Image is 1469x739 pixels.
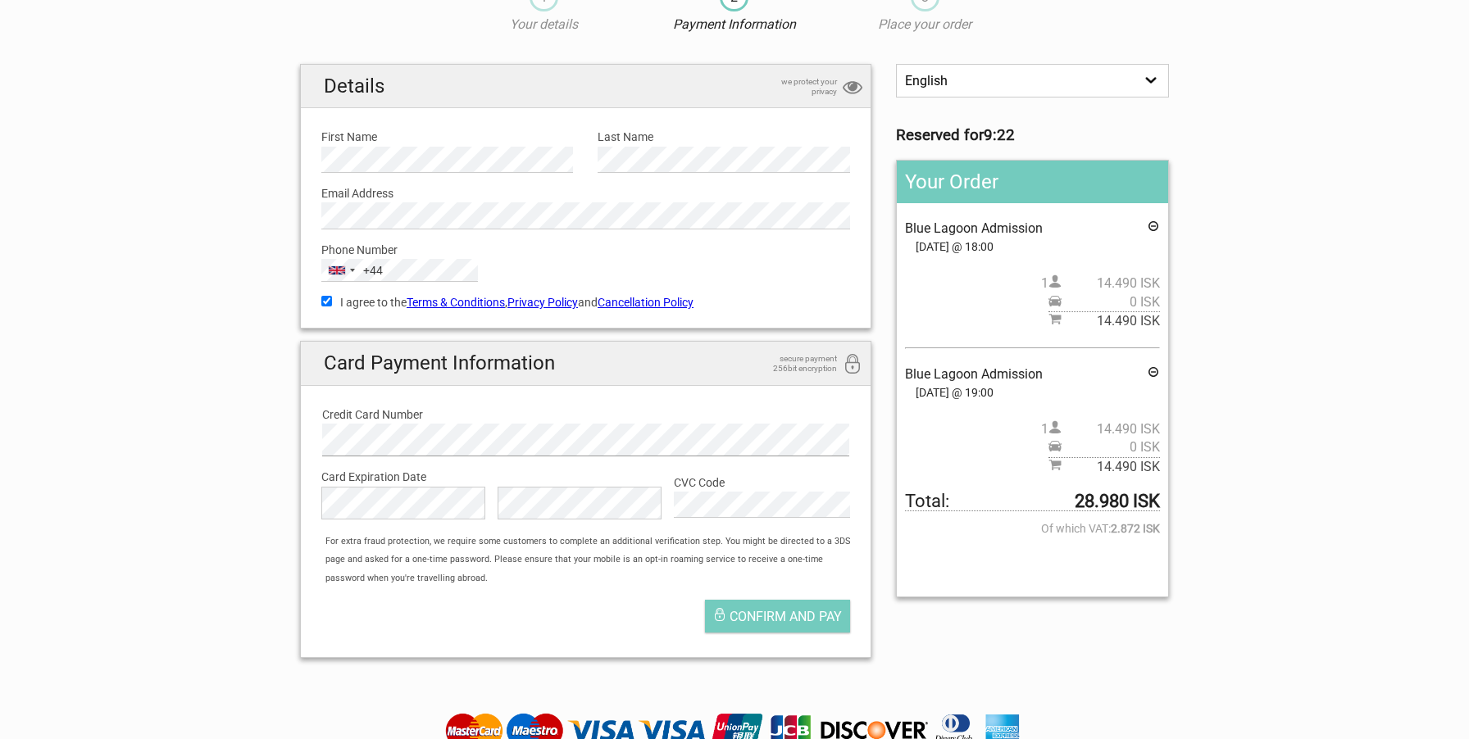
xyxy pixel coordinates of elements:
[189,25,208,45] button: Open LiveChat chat widget
[705,600,850,632] button: Confirm and pay
[905,220,1043,236] span: Blue Lagoon Admission
[321,468,850,486] label: Card Expiration Date
[598,296,694,309] a: Cancellation Policy
[843,77,862,99] i: privacy protection
[755,354,837,374] span: secure payment 256bit encryption
[321,128,573,146] label: First Name
[896,126,1169,144] h3: Reserved for
[1062,293,1160,311] span: 0 ISK
[1062,438,1160,456] span: 0 ISK
[1111,519,1160,537] strong: 2.872 ISK
[1075,492,1160,510] strong: 28.980 ISK
[322,406,849,424] label: Credit Card Number
[1048,438,1160,456] span: Pickup price
[1048,311,1160,330] span: Subtotal
[449,16,639,34] p: Your details
[317,533,871,587] div: For extra fraud protection, we require some customers to complete an additional verification step...
[301,342,871,385] h2: Card Payment Information
[905,383,1160,401] span: [DATE] @ 19:00
[830,16,1020,34] p: Place your order
[897,161,1168,203] h2: Your Order
[755,77,837,97] span: we protect your privacy
[1062,420,1160,438] span: 14.490 ISK
[1041,420,1160,438] span: 1 person(s)
[321,241,850,259] label: Phone Number
[843,354,862,376] i: 256bit encryption
[984,126,1015,144] strong: 9:22
[363,261,383,279] div: +44
[1062,274,1160,292] span: 14.490 ISK
[1048,457,1160,476] span: Subtotal
[674,474,850,492] label: CVC Code
[905,519,1160,537] span: Of which VAT:
[1062,312,1160,330] span: 14.490 ISK
[905,238,1160,256] span: [DATE] @ 18:00
[23,29,185,42] p: We're away right now. Please check back later!
[321,184,850,202] label: Email Address
[321,293,850,311] label: I agree to the , and
[322,260,383,281] button: Selected country
[730,609,842,624] span: Confirm and pay
[1048,293,1160,311] span: Pickup price
[507,296,578,309] a: Privacy Policy
[905,492,1160,511] span: Total to be paid
[1041,274,1160,292] span: 1 person(s)
[639,16,830,34] p: Payment Information
[905,366,1043,382] span: Blue Lagoon Admission
[407,296,505,309] a: Terms & Conditions
[1062,458,1160,476] span: 14.490 ISK
[301,65,871,108] h2: Details
[598,128,849,146] label: Last Name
